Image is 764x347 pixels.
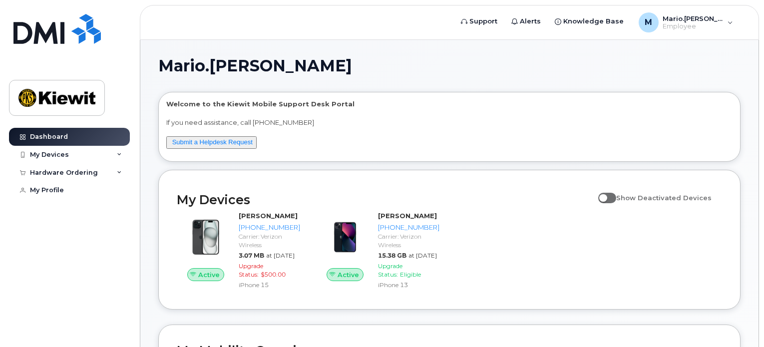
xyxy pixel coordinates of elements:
[408,252,437,259] span: at [DATE]
[239,262,263,278] span: Upgrade Status:
[239,223,300,232] div: [PHONE_NUMBER]
[378,262,402,278] span: Upgrade Status:
[316,211,443,291] a: Active[PERSON_NAME][PHONE_NUMBER]Carrier: Verizon Wireless15.38 GBat [DATE]Upgrade Status:Eligibl...
[378,232,439,249] div: Carrier: Verizon Wireless
[616,194,712,202] span: Show Deactivated Devices
[166,99,733,109] p: Welcome to the Kiewit Mobile Support Desk Portal
[166,118,733,127] p: If you need assistance, call [PHONE_NUMBER]
[239,212,298,220] strong: [PERSON_NAME]
[177,192,593,207] h2: My Devices
[598,188,606,196] input: Show Deactivated Devices
[378,223,439,232] div: [PHONE_NUMBER]
[198,270,220,280] span: Active
[266,252,295,259] span: at [DATE]
[239,232,300,249] div: Carrier: Verizon Wireless
[261,271,286,278] span: $500.00
[378,252,406,259] span: 15.38 GB
[378,212,437,220] strong: [PERSON_NAME]
[324,216,366,258] img: image20231002-3703462-1ig824h.jpeg
[378,281,439,289] div: iPhone 13
[338,270,359,280] span: Active
[158,58,352,73] span: Mario.[PERSON_NAME]
[239,281,300,289] div: iPhone 15
[400,271,421,278] span: Eligible
[172,138,253,146] a: Submit a Helpdesk Request
[166,136,257,149] button: Submit a Helpdesk Request
[177,211,304,291] a: Active[PERSON_NAME][PHONE_NUMBER]Carrier: Verizon Wireless3.07 MBat [DATE]Upgrade Status:$500.00i...
[239,252,264,259] span: 3.07 MB
[185,216,227,258] img: iPhone_15_Black.png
